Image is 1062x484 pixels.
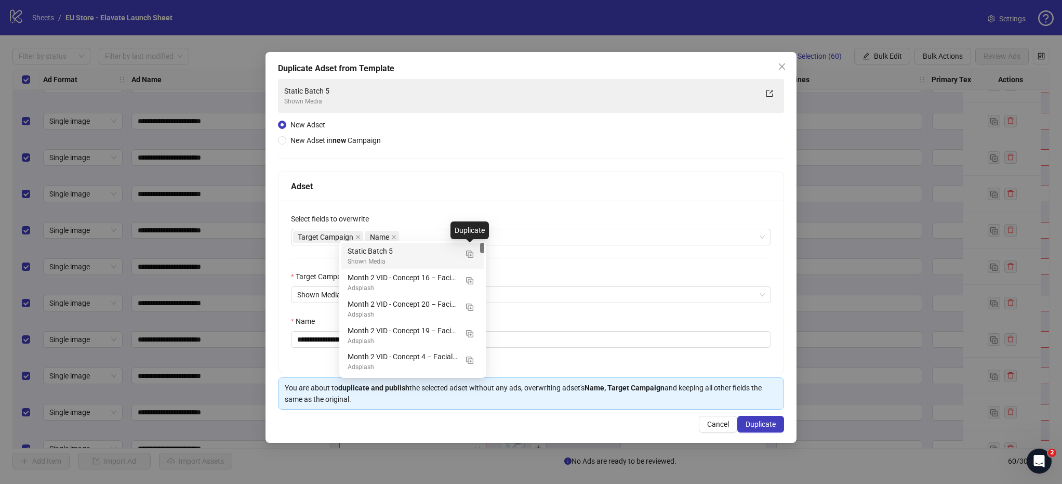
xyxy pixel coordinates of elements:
[466,277,473,284] img: Duplicate
[341,243,484,269] div: Static Batch 5
[585,384,665,392] strong: Name, Target Campaign
[298,231,353,243] span: Target Campaign
[348,362,457,372] div: Adsplash
[746,420,776,428] span: Duplicate
[370,231,389,243] span: Name
[1048,449,1056,457] span: 2
[766,90,773,97] span: export
[707,420,729,428] span: Cancel
[461,351,478,368] button: Duplicate
[466,304,473,311] img: Duplicate
[355,234,361,240] span: close
[341,296,484,322] div: Month 2 VID - Concept 20 – Facial Care
[461,245,478,262] button: Duplicate
[466,330,473,337] img: Duplicate
[341,348,484,375] div: Month 2 VID - Concept 4 – Facial Care
[284,85,757,97] div: Static Batch 5
[348,283,457,293] div: Adsplash
[341,269,484,296] div: Month 2 VID - Concept 16 – Facial Care
[291,271,358,282] label: Target Campaign
[291,331,771,348] input: Name
[450,221,489,239] div: Duplicate
[278,62,784,75] div: Duplicate Adset from Template
[348,336,457,346] div: Adsplash
[365,231,399,243] span: Name
[348,351,457,362] div: Month 2 VID - Concept 4 – Facial Care
[290,121,325,129] span: New Adset
[461,325,478,342] button: Duplicate
[348,310,457,320] div: Adsplash
[291,316,322,327] label: Name
[461,298,478,315] button: Duplicate
[285,382,777,405] div: You are about to the selected adset without any ads, overwriting adset's and keeping all other fi...
[348,257,457,267] div: Shown Media
[333,136,346,145] strong: new
[699,416,737,433] button: Cancel
[291,213,376,225] label: Select fields to overwrite
[348,298,457,310] div: Month 2 VID - Concept 20 – Facial Care
[341,322,484,349] div: Month 2 VID - Concept 19 – Facial Care
[778,62,786,71] span: close
[293,231,363,243] span: Target Campaign
[461,272,478,289] button: Duplicate
[466,251,473,258] img: Duplicate
[348,325,457,336] div: Month 2 VID - Concept 19 – Facial Care
[291,180,771,193] div: Adset
[737,416,784,433] button: Duplicate
[774,58,790,75] button: Close
[341,375,484,401] div: Month 2 VID - Concept 12 – Facial Care
[297,287,765,303] span: Shown Media
[1027,449,1052,474] iframe: Intercom live chat
[284,97,757,107] div: Shown Media
[391,234,396,240] span: close
[290,136,381,145] span: New Adset in Campaign
[338,384,409,392] strong: duplicate and publish
[466,357,473,364] img: Duplicate
[348,272,457,283] div: Month 2 VID - Concept 16 – Facial Care
[348,245,457,257] div: Static Batch 5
